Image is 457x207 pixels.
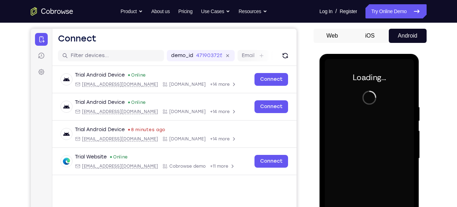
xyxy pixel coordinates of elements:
span: Cobrowse.io [139,53,175,58]
time: Sat Aug 23 2025 21:09:48 GMT+0300 (Eastern European Summer Time) [100,98,135,104]
a: Pricing [178,4,192,18]
div: Trial Android Device [44,43,94,50]
div: App [131,135,175,140]
span: Cobrowse.io [139,107,175,113]
span: +14 more [179,107,199,113]
span: / [335,7,337,16]
a: About us [151,4,170,18]
div: Email [44,135,127,140]
a: Register [340,4,357,18]
div: New devices found. [98,46,99,47]
div: Email [44,80,127,86]
div: App [131,107,175,113]
a: Try Online Demo [365,4,426,18]
div: New devices found. [98,73,99,74]
div: Trial Website [44,125,76,132]
a: Log In [320,4,333,18]
div: App [131,80,175,86]
div: Email [44,53,127,58]
div: Open device details [22,119,266,146]
div: Online [79,125,97,131]
div: Email [44,107,127,113]
span: +14 more [179,80,199,86]
span: android@example.com [51,80,127,86]
a: Connect [224,44,257,57]
div: Online [97,44,115,49]
span: Cobrowse demo [139,135,175,140]
a: Go to the home page [31,7,73,16]
div: Trial Android Device [44,70,94,77]
div: Online [97,71,115,77]
div: Open device details [22,65,266,92]
button: Product [121,4,143,18]
span: +14 more [179,53,199,58]
a: Connect [224,126,257,139]
span: android@example.com [51,107,127,113]
div: New devices found. [80,128,81,129]
a: Connect [224,72,257,84]
div: App [131,53,175,58]
div: Last seen [98,100,99,102]
button: iOS [351,29,389,43]
div: Open device details [22,92,266,119]
button: Resources [239,4,267,18]
button: Web [314,29,351,43]
button: Use Cases [201,4,230,18]
button: Android [389,29,427,43]
span: android@example.com [51,53,127,58]
span: +11 more [179,135,198,140]
span: web@example.com [51,135,127,140]
span: Cobrowse.io [139,80,175,86]
div: Trial Android Device [44,97,94,105]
